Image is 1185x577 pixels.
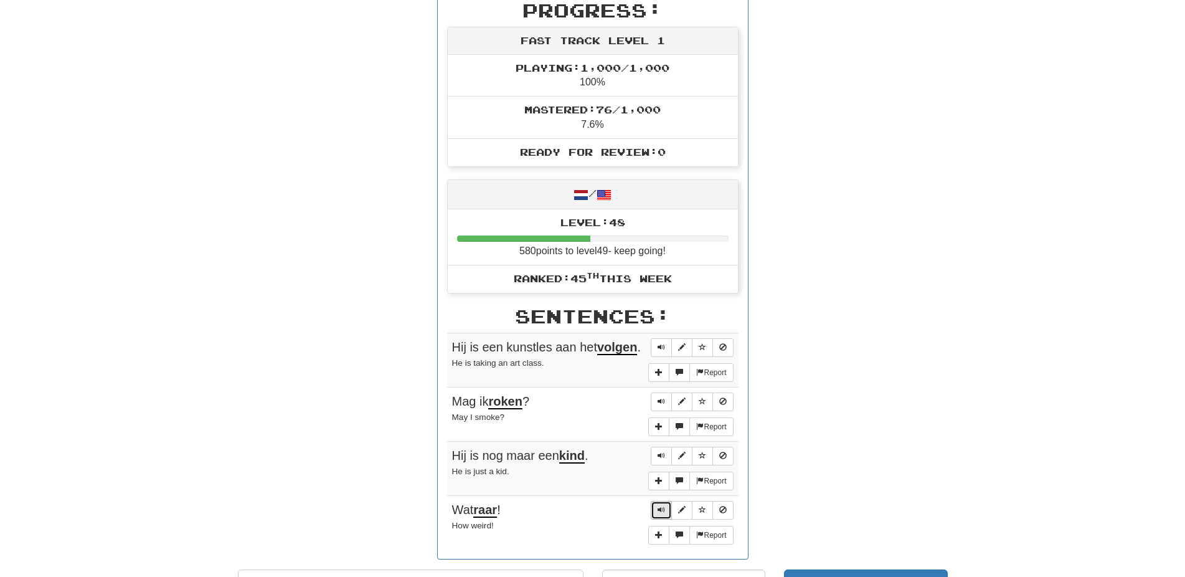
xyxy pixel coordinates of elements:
[651,338,672,357] button: Play sentence audio
[452,394,530,409] span: Mag ik ?
[651,501,672,520] button: Play sentence audio
[559,449,585,464] u: kind
[516,62,669,74] span: Playing: 1,000 / 1,000
[447,306,739,327] h2: Sentences:
[524,103,661,115] span: Mastered: 76 / 1,000
[689,472,733,490] button: Report
[689,526,733,545] button: Report
[448,209,738,265] li: 580 points to level 49 - keep going!
[473,503,497,518] u: raar
[448,27,738,55] div: Fast Track Level 1
[452,503,501,518] span: Wat !
[452,467,509,476] small: He is just a kid.
[651,338,734,357] div: Sentence controls
[692,447,713,465] button: Toggle favorite
[651,393,734,411] div: Sentence controls
[452,340,641,355] span: Hij is een kunstles aan het .
[671,447,692,465] button: Edit sentence
[689,417,733,436] button: Report
[452,412,505,422] small: May I smoke?
[712,501,734,520] button: Toggle ignore
[648,363,733,382] div: More sentence controls
[692,338,713,357] button: Toggle favorite
[452,449,588,464] span: Hij is nog maar een .
[648,417,669,436] button: Add sentence to collection
[671,393,692,411] button: Edit sentence
[689,363,733,382] button: Report
[448,96,738,139] li: 7.6%
[597,340,637,355] u: volgen
[452,358,544,368] small: He is taking an art class.
[712,393,734,411] button: Toggle ignore
[452,521,494,530] small: How weird!
[587,271,599,280] sup: th
[520,146,666,158] span: Ready for Review: 0
[448,180,738,209] div: /
[648,417,733,436] div: More sentence controls
[692,393,713,411] button: Toggle favorite
[648,472,669,490] button: Add sentence to collection
[648,363,669,382] button: Add sentence to collection
[648,526,733,545] div: More sentence controls
[448,55,738,97] li: 100%
[648,526,669,545] button: Add sentence to collection
[712,338,734,357] button: Toggle ignore
[651,393,672,411] button: Play sentence audio
[651,447,734,465] div: Sentence controls
[648,472,733,490] div: More sentence controls
[488,394,522,409] u: roken
[514,272,672,284] span: Ranked: 45 this week
[560,216,625,228] span: Level: 48
[651,447,672,465] button: Play sentence audio
[671,501,692,520] button: Edit sentence
[651,501,734,520] div: Sentence controls
[712,447,734,465] button: Toggle ignore
[692,501,713,520] button: Toggle favorite
[671,338,692,357] button: Edit sentence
